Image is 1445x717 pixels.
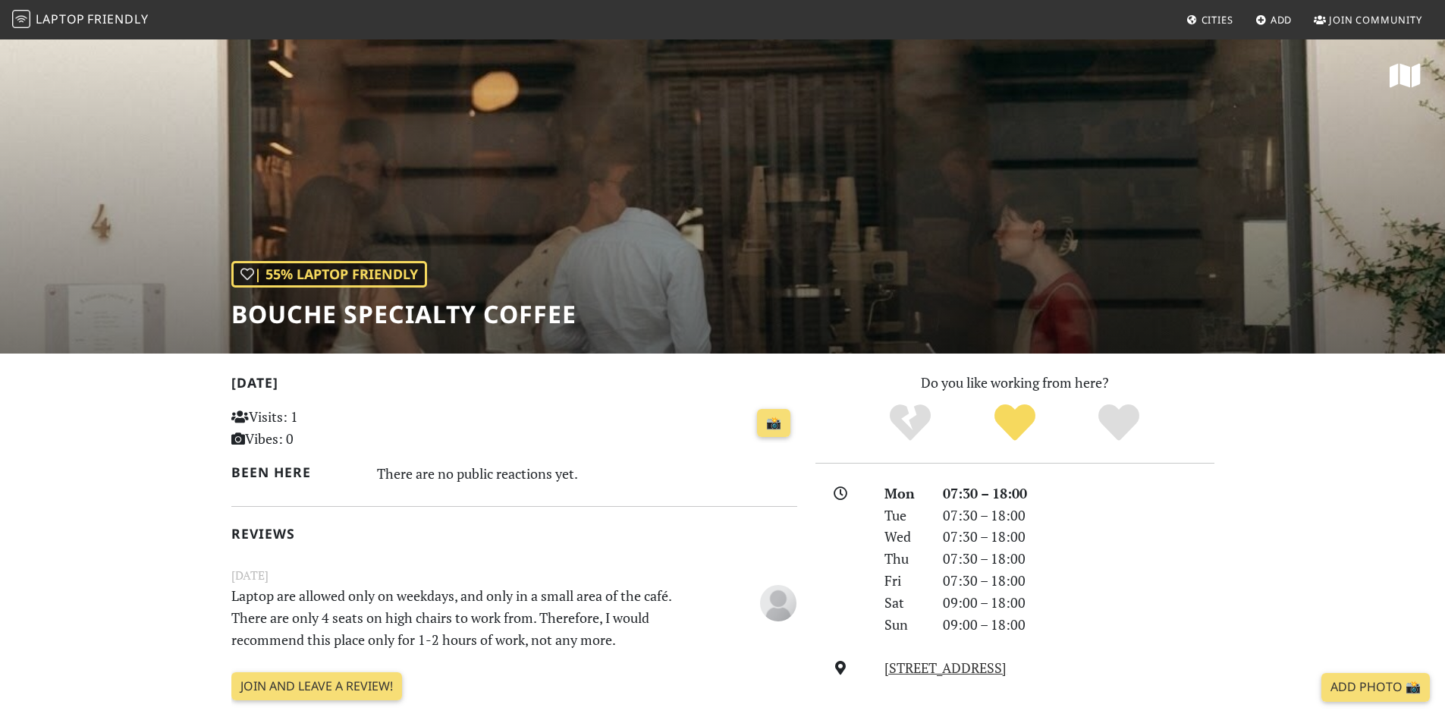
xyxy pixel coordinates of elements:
div: Sat [875,592,933,614]
div: Sun [875,614,933,636]
div: 07:30 – 18:00 [934,526,1224,548]
div: Fri [875,570,933,592]
img: LaptopFriendly [12,10,30,28]
div: 07:30 – 18:00 [934,505,1224,527]
span: Friendly [87,11,148,27]
h2: Been here [231,464,360,480]
a: Add Photo 📸 [1321,673,1430,702]
div: | 55% Laptop Friendly [231,261,427,288]
h2: [DATE] [231,375,797,397]
span: Join Community [1329,13,1422,27]
small: [DATE] [222,566,806,585]
div: No [858,402,963,444]
span: Add [1271,13,1293,27]
div: Yes [963,402,1067,444]
a: 📸 [757,409,790,438]
div: There are no public reactions yet. [377,461,797,486]
div: 07:30 – 18:00 [934,570,1224,592]
a: Cities [1180,6,1239,33]
div: Thu [875,548,933,570]
div: Definitely! [1066,402,1171,444]
p: Laptop are allowed only on weekdays, and only in a small area of the café. There are only 4 seats... [222,585,709,650]
h1: BOUCHE Specialty Coffee [231,300,576,329]
a: Add [1249,6,1299,33]
a: LaptopFriendly LaptopFriendly [12,7,149,33]
div: 09:00 – 18:00 [934,614,1224,636]
p: Visits: 1 Vibes: 0 [231,406,408,450]
a: Join and leave a review! [231,672,402,701]
span: Anonymous [760,593,796,611]
div: 07:30 – 18:00 [934,548,1224,570]
span: Cities [1202,13,1233,27]
div: 09:00 – 18:00 [934,592,1224,614]
img: blank-535327c66bd565773addf3077783bbfce4b00ec00e9fd257753287c682c7fa38.png [760,585,796,621]
p: Do you like working from here? [815,372,1214,394]
div: Tue [875,505,933,527]
span: Laptop [36,11,85,27]
a: Join Community [1308,6,1428,33]
a: [STREET_ADDRESS] [884,659,1007,677]
div: Wed [875,526,933,548]
div: Mon [875,483,933,505]
h2: Reviews [231,526,797,542]
div: 07:30 – 18:00 [934,483,1224,505]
